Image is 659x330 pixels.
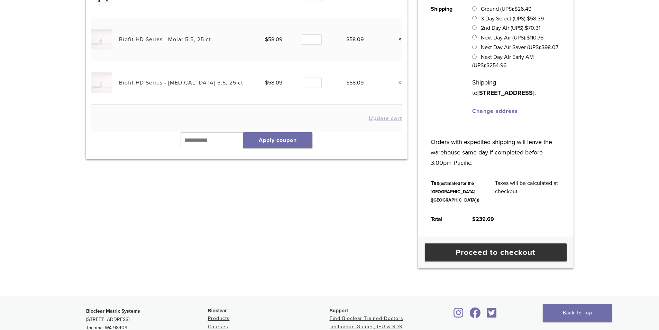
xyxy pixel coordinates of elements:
a: Find Bioclear Trained Doctors [330,315,403,321]
label: Ground (UPS): [481,6,531,12]
a: Bioclear [451,312,466,319]
td: Taxes will be calculated at checkout [487,173,568,209]
bdi: 70.31 [525,25,540,32]
p: Orders with expedited shipping will leave the warehouse same day if completed before 3:00pm Pacific. [431,126,560,168]
a: Biofit HD Series - Molar 5.5, 25 ct [119,36,211,43]
a: Bioclear [467,312,483,319]
span: Support [330,308,348,313]
strong: Bioclear Matrix Systems [86,308,140,314]
span: Bioclear [208,308,227,313]
a: Back To Top [543,304,612,322]
bdi: 110.76 [527,34,543,41]
span: $ [527,15,530,22]
bdi: 58.09 [265,79,282,86]
label: 2nd Day Air (UPS): [481,25,540,32]
img: Biofit HD Series - Molar 5.5, 25 ct [91,29,112,50]
a: Remove this item [393,35,402,44]
a: Proceed to checkout [425,243,567,261]
span: $ [486,62,489,69]
a: Technique Guides, IFU & SDS [330,324,402,330]
span: $ [541,44,544,51]
label: Next Day Air Saver (UPS): [481,44,558,51]
a: Change address [472,108,518,115]
img: Biofit HD Series - Premolar 5.5, 25 ct [91,72,112,93]
bdi: 26.49 [514,6,531,12]
bdi: 58.09 [346,79,364,86]
span: $ [265,36,268,43]
bdi: 58.39 [527,15,544,22]
small: (estimated for the [GEOGRAPHIC_DATA] ([GEOGRAPHIC_DATA])) [431,181,479,203]
a: Biofit HD Series - [MEDICAL_DATA] 5.5, 25 ct [119,79,243,86]
span: $ [346,79,349,86]
button: Apply coupon [243,132,312,148]
bdi: 239.69 [472,216,494,223]
bdi: 98.07 [541,44,558,51]
th: Tax [423,173,487,209]
bdi: 58.09 [265,36,282,43]
label: Next Day Air Early AM (UPS): [472,54,533,69]
a: Courses [208,324,228,330]
span: $ [265,79,268,86]
label: 3 Day Select (UPS): [481,15,544,22]
strong: [STREET_ADDRESS] [477,89,534,97]
span: $ [346,36,349,43]
th: Total [423,209,465,229]
button: Update cart [369,116,402,121]
span: $ [525,25,528,32]
label: Next Day Air (UPS): [481,34,543,41]
p: Shipping to . [472,77,560,98]
bdi: 58.09 [346,36,364,43]
a: Bioclear [485,312,499,319]
span: $ [514,6,518,12]
bdi: 254.96 [486,62,506,69]
a: Products [208,315,230,321]
span: $ [472,216,476,223]
span: $ [527,34,530,41]
a: Remove this item [393,78,402,87]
